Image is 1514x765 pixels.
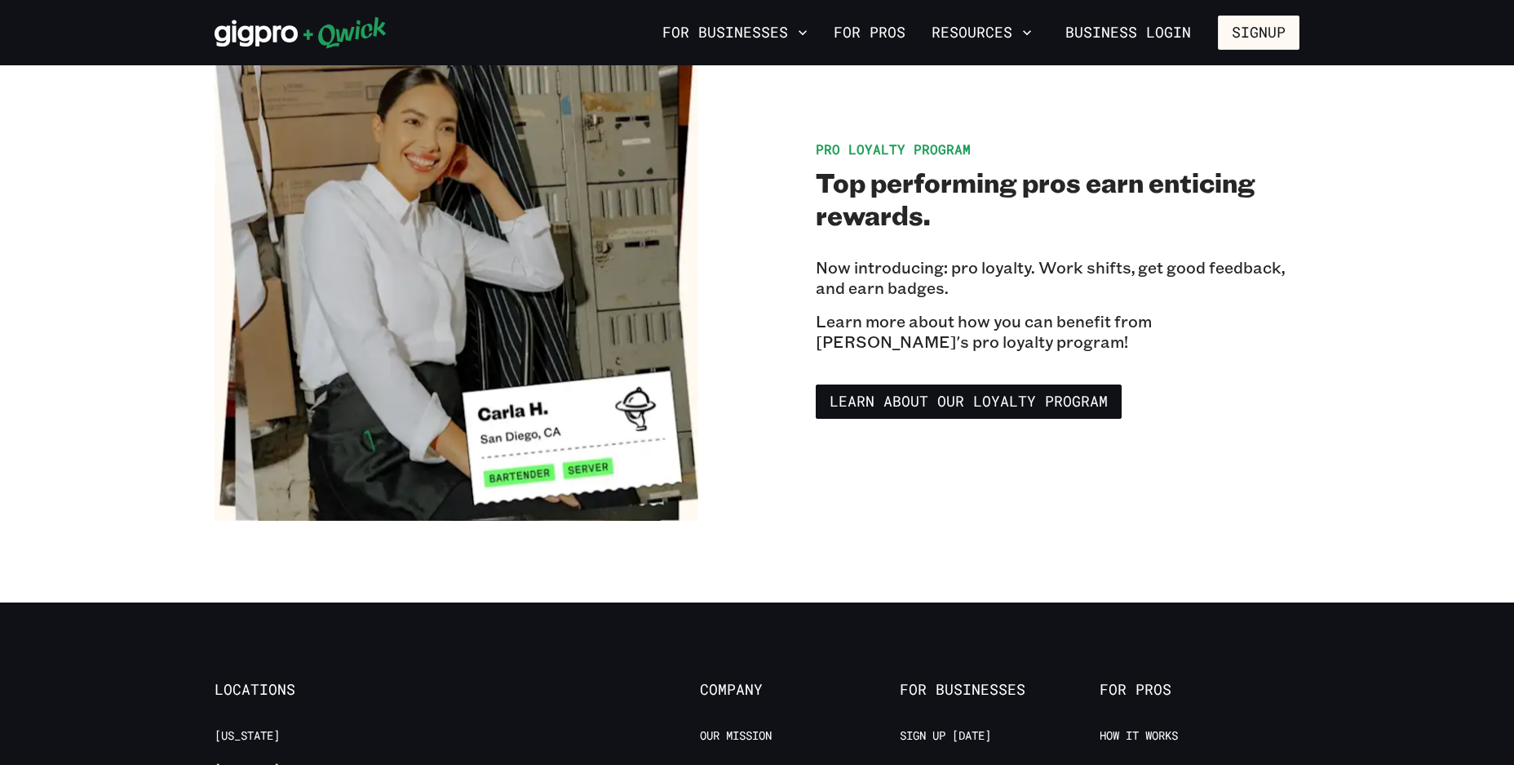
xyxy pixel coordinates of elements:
[215,728,280,744] a: [US_STATE]
[1100,728,1178,744] a: How it Works
[700,681,900,699] span: Company
[215,37,698,521] img: pro loyalty benefits
[827,19,912,47] a: For Pros
[656,19,814,47] button: For Businesses
[925,19,1038,47] button: Resources
[1100,681,1299,699] span: For Pros
[816,166,1299,231] h2: Top performing pros earn enticing rewards.
[816,257,1299,298] p: Now introducing: pro loyalty. Work shifts, get good feedback, and earn badges.
[900,681,1100,699] span: For Businesses
[816,311,1299,352] p: Learn more about how you can benefit from [PERSON_NAME]'s pro loyalty program!
[700,728,772,744] a: Our Mission
[1218,16,1299,50] button: Signup
[1051,16,1205,50] a: Business Login
[215,681,414,699] span: Locations
[900,728,991,744] a: Sign up [DATE]
[816,385,1122,419] a: Learn about our Loyalty Program
[816,140,971,158] span: Pro Loyalty Program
